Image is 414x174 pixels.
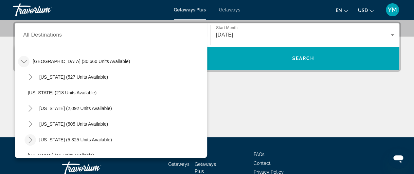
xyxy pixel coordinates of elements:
[216,32,233,38] span: [DATE]
[25,150,207,161] button: [US_STATE] (11 units available)
[33,59,130,64] span: [GEOGRAPHIC_DATA] (30,660 units available)
[18,56,29,67] button: Toggle United States (30,660 units available)
[28,153,94,158] span: [US_STATE] (11 units available)
[207,47,400,70] button: Search
[388,7,397,13] span: YM
[195,162,216,174] a: Getaways Plus
[216,26,238,30] span: Start Month
[25,71,36,83] button: Toggle Arizona (527 units available)
[25,134,36,146] button: Toggle Florida (5,325 units available)
[23,32,62,38] span: All Destinations
[39,74,108,80] span: [US_STATE] (527 units available)
[388,148,409,169] iframe: Button to launch messaging window
[336,8,342,13] span: en
[36,103,115,114] button: [US_STATE] (2,092 units available)
[29,55,133,67] button: [GEOGRAPHIC_DATA] (30,660 units available)
[219,7,240,12] a: Getaways
[39,137,112,142] span: [US_STATE] (5,325 units available)
[36,134,115,146] button: [US_STATE] (5,325 units available)
[168,162,189,167] a: Getaways
[358,6,374,15] button: Change currency
[15,23,399,70] div: Search widget
[39,106,112,111] span: [US_STATE] (2,092 units available)
[36,118,111,130] button: [US_STATE] (505 units available)
[358,8,368,13] span: USD
[36,71,111,83] button: [US_STATE] (527 units available)
[384,3,401,17] button: User Menu
[292,56,314,61] span: Search
[25,119,36,130] button: Toggle Colorado (505 units available)
[254,161,271,166] a: Contact
[25,103,36,114] button: Toggle California (2,092 units available)
[336,6,348,15] button: Change language
[39,121,108,127] span: [US_STATE] (505 units available)
[174,7,206,12] a: Getaways Plus
[25,87,207,99] button: [US_STATE] (218 units available)
[254,152,264,157] a: FAQs
[13,1,79,18] a: Travorium
[28,90,97,95] span: [US_STATE] (218 units available)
